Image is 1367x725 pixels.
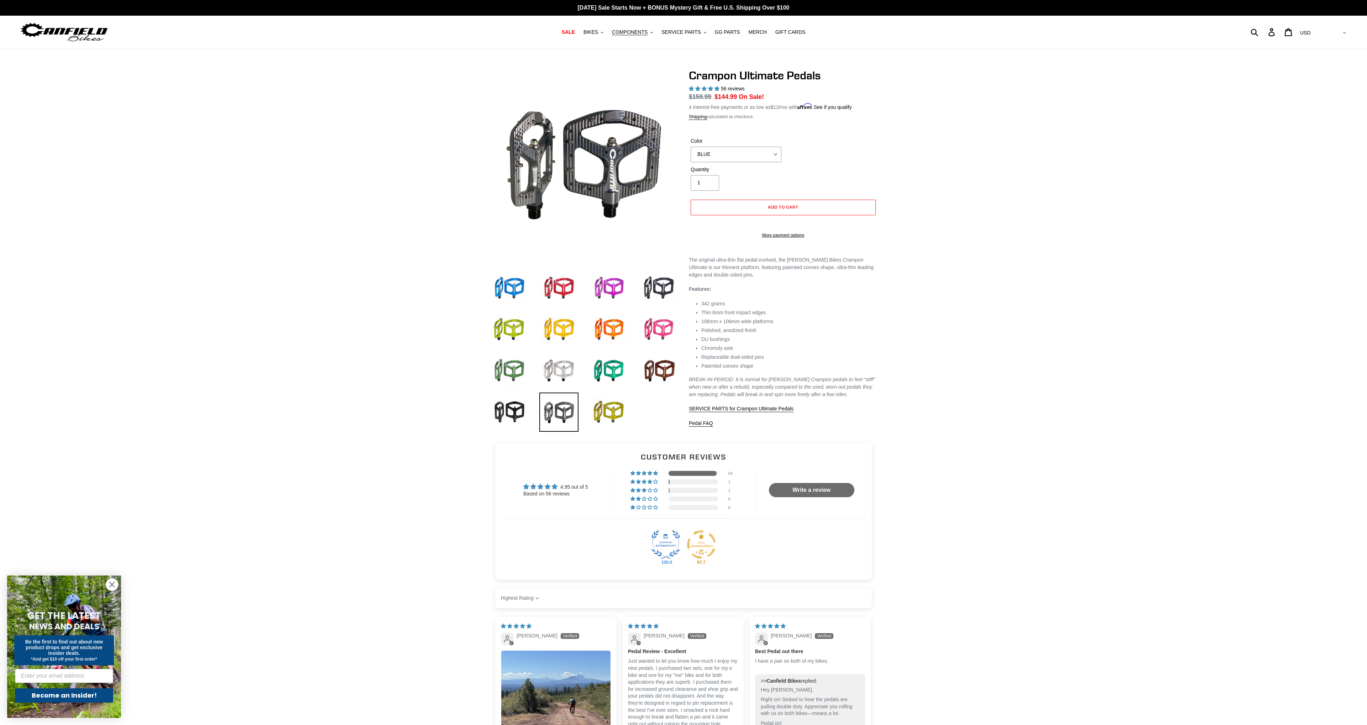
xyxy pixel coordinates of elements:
[728,488,737,493] div: 1
[689,256,878,279] p: The original ultra-thin flat pedal evolved, the [PERSON_NAME] Bikes Crampon Ultimate is our thinn...
[696,559,707,565] div: 97.7
[687,530,716,559] a: Judge.me Gold Transparent Shop medal 97.7
[691,137,781,145] label: Color
[539,393,578,432] img: Load image into Gallery viewer, Crampon Ultimate Pedals
[766,678,801,684] b: Canfield Bikes
[701,363,753,369] span: Patented convex shape
[755,658,865,665] p: I have a pair on both of my bikes.
[691,166,781,173] label: Quantity
[651,530,680,561] div: Diamond Authentic Shop. 100% of published reviews are verified reviews
[501,591,541,605] select: Sort dropdown
[689,69,878,82] h1: Crampon Ultimate Pedals
[701,318,878,325] li: 106mm x 106mm wide platforms
[689,93,711,100] s: $159.99
[560,484,588,490] span: 4.95 out of 5
[106,578,118,591] button: Close dialog
[25,639,103,656] span: Be the first to find out about new product drops and get exclusive insider deals.
[689,406,794,412] a: SERVICE PARTS for Crampon Ultimate Pedals
[761,696,859,717] p: Right on! Stoked to hear the pedals are pulling double duty. Appreciate you rolling with us on bo...
[701,309,878,316] li: Thin 6mm front impact edges
[517,633,557,639] span: [PERSON_NAME]
[630,479,659,484] div: 2% (1) reviews with 4 star rating
[689,102,852,111] p: 4 interest-free payments or as low as /mo with .
[769,483,854,497] a: Write a review
[523,490,588,498] div: Based on 56 reviews
[714,93,737,100] span: $144.99
[797,103,812,109] span: Affirm
[612,29,648,35] span: COMPONENTS
[651,530,680,559] a: Judge.me Diamond Authentic Shop medal 100.0
[630,488,659,493] div: 2% (1) reviews with 3 star rating
[589,269,628,308] img: Load image into Gallery viewer, Crampon Ultimate Pedals
[814,104,852,110] a: See if you qualify - Learn more about Affirm Financing (opens in modal)
[639,351,678,390] img: Load image into Gallery viewer, Crampon Ultimate Pedals
[20,21,109,43] img: Canfield Bikes
[501,623,531,629] span: 5 star review
[715,29,740,35] span: GG PARTS
[501,452,866,462] h2: Customer Reviews
[701,327,878,334] li: Polished, anodized finish
[658,27,709,37] button: SERVICE PARTS
[687,530,716,561] div: Gold Transparent Shop. Published at least 95% of verified reviews received in total
[29,621,99,632] span: NEWS AND DEALS
[523,483,588,491] div: Average rating is 4.95 stars
[539,269,578,308] img: Load image into Gallery viewer, Crampon Ultimate Pedals
[771,104,779,110] span: $13
[689,114,707,120] a: Shipping
[745,27,770,37] a: MERCH
[689,86,721,91] span: 4.95 stars
[15,688,113,703] button: Become an Insider!
[761,678,859,685] div: >> replied:
[583,29,598,35] span: BIKES
[489,310,529,349] img: Load image into Gallery viewer, Crampon Ultimate Pedals
[644,633,685,639] span: [PERSON_NAME]
[755,648,865,655] b: Best Pedal out there
[728,479,737,484] div: 1
[580,27,607,37] button: BIKES
[608,27,656,37] button: COMPONENTS
[689,113,878,120] div: calculated at checkout.
[772,27,809,37] a: GIFT CARDS
[489,351,529,390] img: Load image into Gallery viewer, Crampon Ultimate Pedals
[628,648,738,655] b: Pedal Review - Excellent
[691,232,876,238] a: More payment options
[639,269,678,308] img: Load image into Gallery viewer, Crampon Ultimate Pedals
[651,530,680,559] img: Judge.me Diamond Authentic Shop medal
[701,353,878,361] li: Replaceable dual-sided pins
[689,377,875,397] em: BREAK-IN PERIOD: It is normal for [PERSON_NAME] Crampon pedals to feel “stiff” when new or after ...
[660,559,671,565] div: 100.0
[539,310,578,349] img: Load image into Gallery viewer, Crampon Ultimate Pedals
[711,27,744,37] a: GG PARTS
[701,345,878,352] li: Chromoly axle
[768,204,799,210] span: Add to cart
[701,336,878,343] li: DU bushings
[27,609,101,622] span: GET THE LATEST
[761,687,859,694] p: Hey [PERSON_NAME],
[721,86,745,91] span: 56 reviews
[630,471,659,476] div: 96% (54) reviews with 5 star rating
[562,29,575,35] span: SALE
[749,29,767,35] span: MERCH
[755,623,786,629] span: 5 star review
[689,286,711,292] strong: Features:
[589,351,628,390] img: Load image into Gallery viewer, Crampon Ultimate Pedals
[558,27,578,37] a: SALE
[589,393,628,432] img: Load image into Gallery viewer, Crampon Ultimate Pedals
[701,300,878,308] li: 342 grams
[1255,24,1273,40] input: Search
[639,310,678,349] img: Load image into Gallery viewer, Crampon Ultimate Pedals
[589,310,628,349] img: Load image into Gallery viewer, Crampon Ultimate Pedals
[739,92,764,101] span: On Sale!
[691,200,876,215] button: Add to cart
[539,351,578,390] img: Load image into Gallery viewer, Crampon Ultimate Pedals
[31,657,97,662] span: *And get $10 off your first order*
[728,471,737,476] div: 54
[15,669,113,683] input: Enter your email address
[628,623,659,629] span: 5 star review
[775,29,806,35] span: GIFT CARDS
[689,420,713,427] a: Pedal FAQ
[489,269,529,308] img: Load image into Gallery viewer, Crampon Ultimate Pedals
[489,393,529,432] img: Load image into Gallery viewer, Crampon Ultimate Pedals
[687,530,716,559] img: Judge.me Gold Transparent Shop medal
